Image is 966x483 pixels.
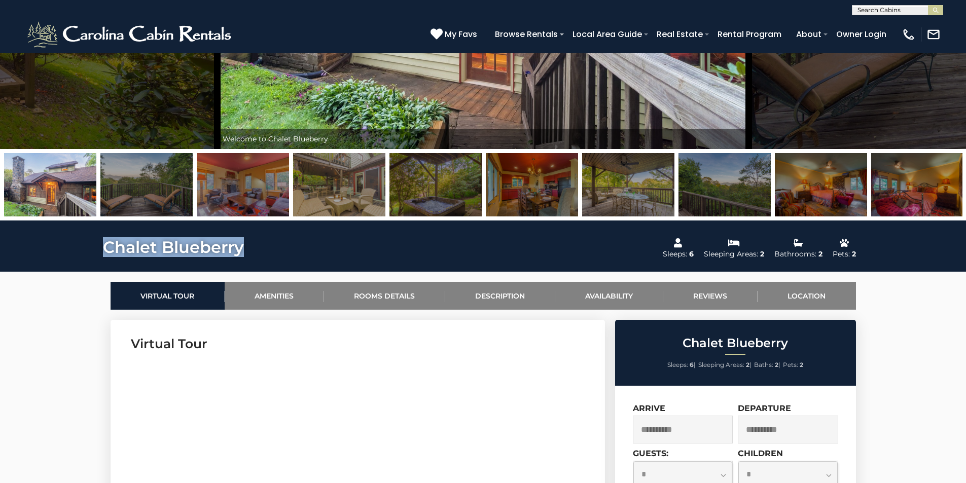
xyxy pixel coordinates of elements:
a: Availability [555,282,663,310]
img: 163264731 [775,153,867,216]
a: About [791,25,827,43]
img: 163264732 [871,153,963,216]
h3: Virtual Tour [131,335,585,353]
a: Owner Login [831,25,891,43]
li: | [667,358,696,371]
img: 163264741 [4,153,96,216]
img: 163264738 [678,153,771,216]
img: 163264739 [197,153,289,216]
img: 163264737 [389,153,482,216]
label: Guests: [633,449,668,458]
strong: 2 [800,361,803,368]
img: 163264743 [293,153,385,216]
a: Description [445,282,555,310]
label: Arrive [633,403,665,413]
a: Rental Program [712,25,786,43]
img: White-1-2.png [25,19,236,50]
a: Location [758,282,856,310]
img: 163264727 [100,153,193,216]
a: My Favs [431,28,480,41]
span: My Favs [445,28,477,41]
a: Rooms Details [324,282,445,310]
strong: 2 [775,361,778,368]
span: Pets: [783,361,798,368]
span: Sleeps: [667,361,688,368]
img: mail-regular-white.png [926,27,941,42]
div: Welcome to Chalet Blueberry [218,129,749,149]
label: Departure [738,403,791,413]
span: Sleeping Areas: [698,361,744,368]
a: Virtual Tour [111,282,225,310]
img: phone-regular-white.png [902,27,916,42]
span: Baths: [754,361,773,368]
label: Children [738,449,783,458]
a: Real Estate [652,25,708,43]
h2: Chalet Blueberry [618,337,853,350]
strong: 6 [690,361,694,368]
img: 163264725 [486,153,578,216]
strong: 2 [746,361,749,368]
a: Local Area Guide [567,25,647,43]
a: Reviews [663,282,758,310]
li: | [754,358,780,371]
li: | [698,358,752,371]
a: Browse Rentals [490,25,563,43]
img: 163264723 [582,153,674,216]
a: Amenities [225,282,324,310]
